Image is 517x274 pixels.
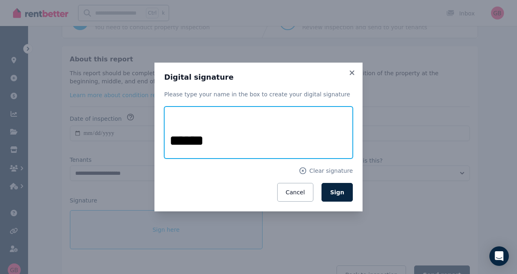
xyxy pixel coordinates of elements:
button: Cancel [277,183,313,202]
span: Sign [330,189,344,196]
div: Open Intercom Messenger [489,246,509,266]
span: Clear signature [309,167,353,175]
button: Sign [321,183,353,202]
p: Please type your name in the box to create your digital signature [164,90,353,98]
h3: Digital signature [164,72,353,82]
